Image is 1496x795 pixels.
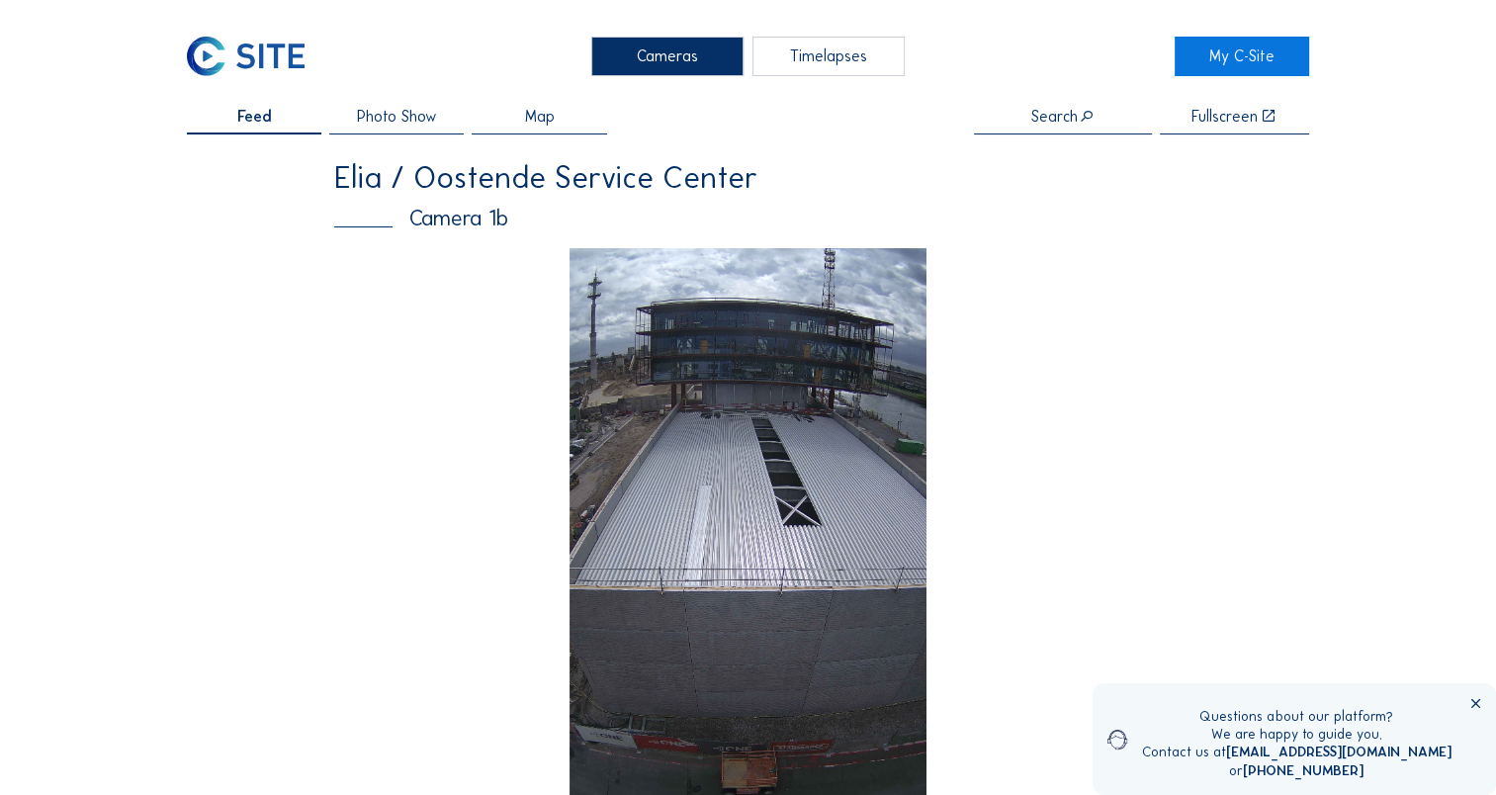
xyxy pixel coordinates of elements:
div: Timelapses [752,37,905,76]
span: Feed [237,109,272,125]
div: We are happy to guide you. [1142,726,1452,744]
div: Questions about our platform? [1142,708,1452,726]
span: Map [525,109,555,125]
img: operator [1107,708,1127,771]
span: Photo Show [357,109,437,125]
a: C-SITE Logo [187,37,321,76]
a: [EMAIL_ADDRESS][DOMAIN_NAME] [1226,744,1452,760]
a: [PHONE_NUMBER] [1243,762,1364,779]
img: C-SITE Logo [187,37,305,76]
div: or [1142,762,1452,780]
a: My C-Site [1175,37,1309,76]
div: Cameras [591,37,744,76]
div: Fullscreen [1191,109,1258,125]
div: Elia / Oostende Service Center [334,162,1162,193]
div: Camera 1b [334,208,1162,229]
div: Contact us at [1142,744,1452,761]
